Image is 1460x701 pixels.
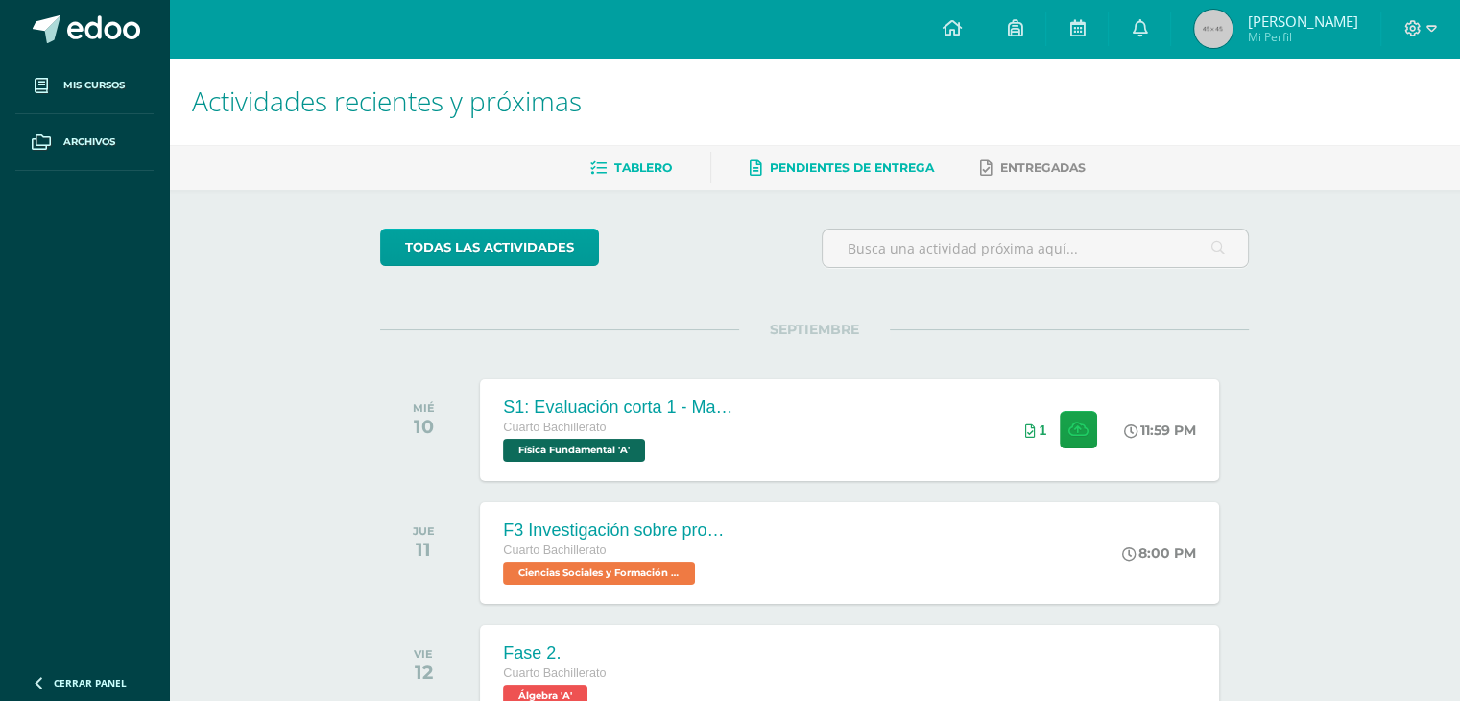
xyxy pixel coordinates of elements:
[503,439,645,462] span: Física Fundamental 'A'
[414,647,433,661] div: VIE
[1122,544,1196,562] div: 8:00 PM
[750,153,934,183] a: Pendientes de entrega
[503,520,733,541] div: F3 Investigación sobre problemas de salud mental como fenómeno social
[980,153,1086,183] a: Entregadas
[503,666,606,680] span: Cuarto Bachillerato
[503,562,695,585] span: Ciencias Sociales y Formación Ciudadana 'A'
[503,421,606,434] span: Cuarto Bachillerato
[414,661,433,684] div: 12
[380,229,599,266] a: todas las Actividades
[1247,12,1357,31] span: [PERSON_NAME]
[15,114,154,171] a: Archivos
[739,321,890,338] span: SEPTIEMBRE
[1247,29,1357,45] span: Mi Perfil
[413,415,435,438] div: 10
[63,134,115,150] span: Archivos
[192,83,582,119] span: Actividades recientes y próximas
[770,160,934,175] span: Pendientes de entrega
[503,643,606,664] div: Fase 2.
[1039,423,1046,438] span: 1
[503,398,733,418] div: S1: Evaluación corta 1 - Magnesitmo y principios básicos.
[1000,160,1086,175] span: Entregadas
[614,160,672,175] span: Tablero
[15,58,154,114] a: Mis cursos
[413,401,435,415] div: MIÉ
[413,524,435,538] div: JUE
[823,230,1248,267] input: Busca una actividad próxima aquí...
[54,676,127,689] span: Cerrar panel
[63,78,125,93] span: Mis cursos
[1124,422,1196,439] div: 11:59 PM
[1194,10,1233,48] img: 45x45
[590,153,672,183] a: Tablero
[503,544,606,557] span: Cuarto Bachillerato
[413,538,435,561] div: 11
[1024,423,1046,438] div: Archivos entregados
